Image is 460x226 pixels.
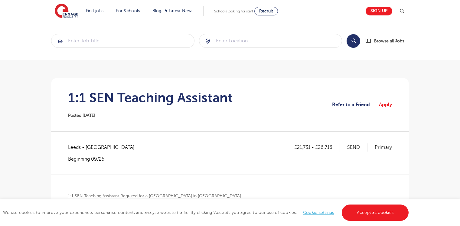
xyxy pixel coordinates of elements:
a: Blogs & Latest News [152,8,194,13]
a: Recruit [254,7,278,15]
input: Submit [199,34,342,47]
img: Engage Education [55,4,78,19]
div: Submit [51,34,194,48]
a: Find jobs [86,8,104,13]
a: Sign up [366,7,392,15]
a: Accept all cookies [342,205,409,221]
input: Submit [51,34,194,47]
span: Leeds - [GEOGRAPHIC_DATA] [68,143,141,151]
div: Submit [199,34,342,48]
span: Recruit [259,9,273,13]
a: Apply [379,101,392,109]
p: £21,731 - £26,716 [294,143,340,151]
a: Browse all Jobs [365,38,409,44]
h1: 1:1 SEN Teaching Assistant [68,90,233,105]
span: Schools looking for staff [214,9,253,13]
a: Refer to a Friend [332,101,375,109]
p: Beginning 09/25 [68,156,141,162]
b: 1:1 SEN Teaching Assistant Required for a [GEOGRAPHIC_DATA] in [GEOGRAPHIC_DATA] [68,194,241,198]
span: Browse all Jobs [374,38,404,44]
button: Search [347,34,360,48]
a: For Schools [116,8,140,13]
span: Posted [DATE] [68,113,95,118]
p: SEND [347,143,367,151]
p: Primary [375,143,392,151]
span: We use cookies to improve your experience, personalise content, and analyse website traffic. By c... [3,210,410,215]
a: Cookie settings [303,210,334,215]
